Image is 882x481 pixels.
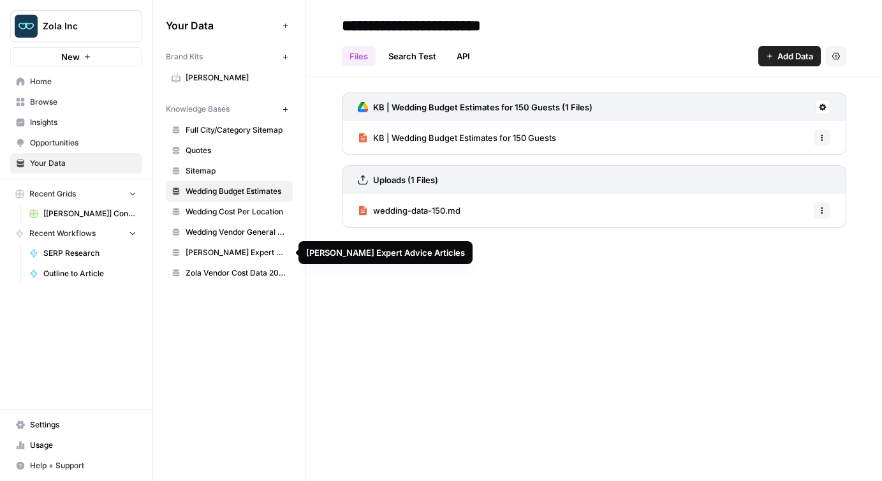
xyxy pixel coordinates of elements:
a: Your Data [10,153,142,174]
a: Wedding Cost Per Location [166,202,293,222]
span: Usage [30,440,136,451]
a: Wedding Budget Estimates [166,181,293,202]
a: [PERSON_NAME] Expert Advice Articles [166,242,293,263]
a: wedding-data-150.md [358,194,460,227]
a: Opportunities [10,133,142,153]
span: [[PERSON_NAME]] Content Creation [43,208,136,219]
span: Recent Grids [29,188,76,200]
span: Outline to Article [43,268,136,279]
img: Zola Inc Logo [15,15,38,38]
span: Knowledge Bases [166,103,230,115]
span: Opportunities [30,137,136,149]
span: SERP Research [43,248,136,259]
span: Wedding Vendor General Sitemap [186,226,287,238]
span: Wedding Budget Estimates [186,186,287,197]
a: Zola Vendor Cost Data 2025 [166,263,293,283]
span: Browse [30,96,136,108]
span: Brand Kits [166,51,203,63]
a: Insights [10,112,142,133]
button: Recent Grids [10,184,142,204]
span: Full City/Category Sitemap [186,124,287,136]
button: Add Data [758,46,821,66]
a: Wedding Vendor General Sitemap [166,222,293,242]
span: Your Data [30,158,136,169]
span: Zola Inc [43,20,120,33]
a: API [449,46,478,66]
a: Uploads (1 Files) [358,166,438,194]
a: [PERSON_NAME] [166,68,293,88]
a: SERP Research [24,243,142,263]
a: Outline to Article [24,263,142,284]
a: Sitemap [166,161,293,181]
span: Help + Support [30,460,136,471]
a: Settings [10,415,142,435]
a: KB | Wedding Budget Estimates for 150 Guests (1 Files) [358,93,592,121]
button: Recent Workflows [10,224,142,243]
span: Sitemap [186,165,287,177]
a: Files [342,46,376,66]
a: Quotes [166,140,293,161]
a: Home [10,71,142,92]
span: wedding-data-150.md [373,204,460,217]
button: New [10,47,142,66]
span: Add Data [777,50,813,63]
a: Browse [10,92,142,112]
a: Full City/Category Sitemap [166,120,293,140]
button: Help + Support [10,455,142,476]
a: KB | Wedding Budget Estimates for 150 Guests [358,121,556,154]
span: Recent Workflows [29,228,96,239]
span: Home [30,76,136,87]
span: Quotes [186,145,287,156]
span: New [61,50,80,63]
div: [PERSON_NAME] Expert Advice Articles [306,246,465,259]
span: [PERSON_NAME] [186,72,287,84]
span: Wedding Cost Per Location [186,206,287,218]
button: Workspace: Zola Inc [10,10,142,42]
a: [[PERSON_NAME]] Content Creation [24,204,142,224]
span: Your Data [166,18,277,33]
a: Search Test [381,46,444,66]
span: Settings [30,419,136,431]
span: Insights [30,117,136,128]
a: Usage [10,435,142,455]
span: [PERSON_NAME] Expert Advice Articles [186,247,287,258]
span: Zola Vendor Cost Data 2025 [186,267,287,279]
h3: Uploads (1 Files) [373,174,438,186]
h3: KB | Wedding Budget Estimates for 150 Guests (1 Files) [373,101,592,114]
span: KB | Wedding Budget Estimates for 150 Guests [373,131,556,144]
